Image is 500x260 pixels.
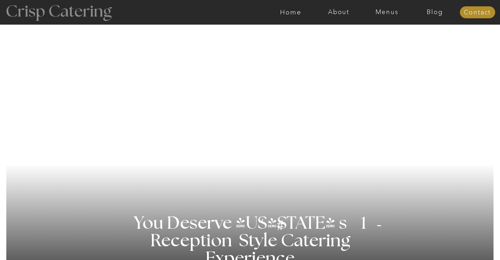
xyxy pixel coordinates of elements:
[363,9,411,16] a: Menus
[460,9,495,16] a: Contact
[363,207,384,247] h3: '
[411,9,459,16] a: Blog
[267,9,315,16] a: Home
[261,218,301,239] h3: #
[248,215,277,233] h3: '
[315,9,363,16] a: About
